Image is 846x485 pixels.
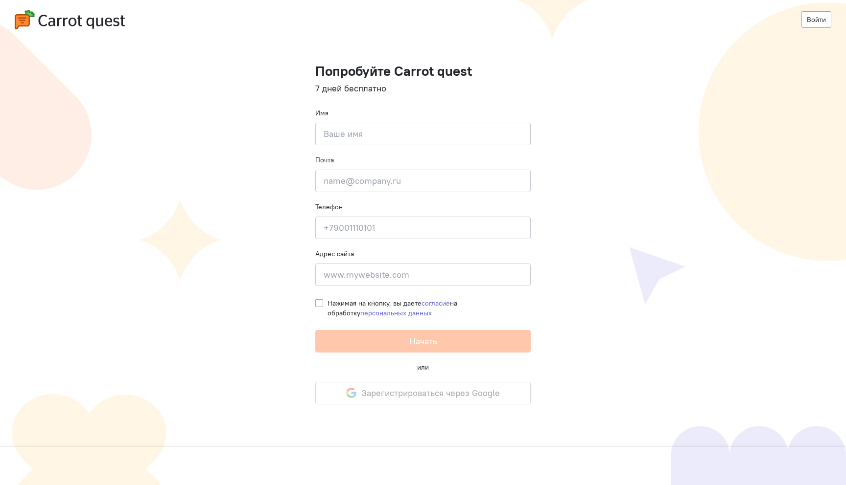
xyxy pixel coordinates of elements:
h1: Попробуйте Carrot quest [315,64,531,79]
input: Ваше имя [315,123,531,145]
input: name@company.ru [315,170,531,192]
img: carrot-quest-logo.svg [15,10,125,29]
span: Зарегистрироваться через Google [361,387,500,399]
button: Начать [315,330,531,353]
input: +79001110101 [315,217,531,239]
a: Войти [801,11,831,28]
label: Почта [315,155,334,165]
button: Зарегистрироваться через Google [315,382,531,404]
a: персональных данных [360,309,432,317]
a: согласие [422,299,450,308]
input: www.mywebsite.com [315,264,531,286]
img: google-logo.svg [346,388,356,398]
h4: 7 дней бесплатно [315,84,531,93]
span: Начать [409,335,437,347]
label: Адрес сайта [315,249,354,259]
label: Телефон [315,202,343,212]
div: или [417,362,429,372]
span: Нажимая на кнопку, вы даете на обработку [328,299,457,317]
label: Имя [315,108,329,118]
